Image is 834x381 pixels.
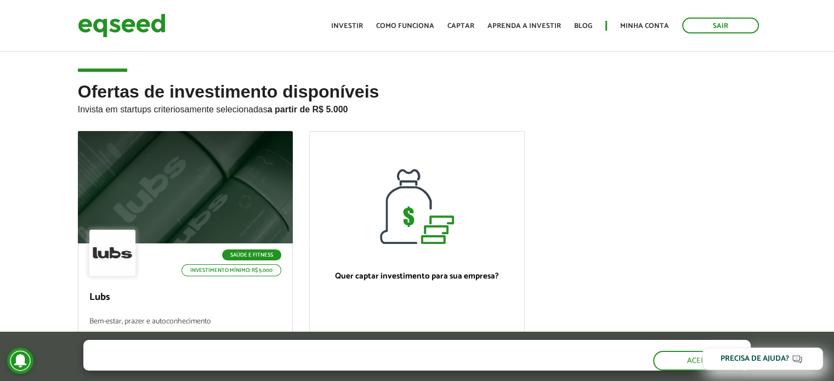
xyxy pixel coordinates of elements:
[181,264,281,276] p: Investimento mínimo: R$ 5.000
[78,101,757,115] p: Invista em startups criteriosamente selecionadas
[228,361,355,370] a: política de privacidade e de cookies
[89,292,282,304] p: Lubs
[447,22,474,30] a: Captar
[653,351,751,371] button: Aceitar
[89,317,282,341] p: Bem-estar, prazer e autoconhecimento
[620,22,669,30] a: Minha conta
[487,22,561,30] a: Aprenda a investir
[78,82,757,131] h2: Ofertas de investimento disponíveis
[268,105,348,114] strong: a partir de R$ 5.000
[83,360,480,370] p: Ao clicar em "aceitar", você aceita nossa .
[222,249,281,260] p: Saúde e Fitness
[83,340,480,357] h5: O site da EqSeed utiliza cookies para melhorar sua navegação.
[574,22,592,30] a: Blog
[376,22,434,30] a: Como funciona
[321,271,513,281] p: Quer captar investimento para sua empresa?
[682,18,759,33] a: Sair
[78,11,166,40] img: EqSeed
[331,22,363,30] a: Investir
